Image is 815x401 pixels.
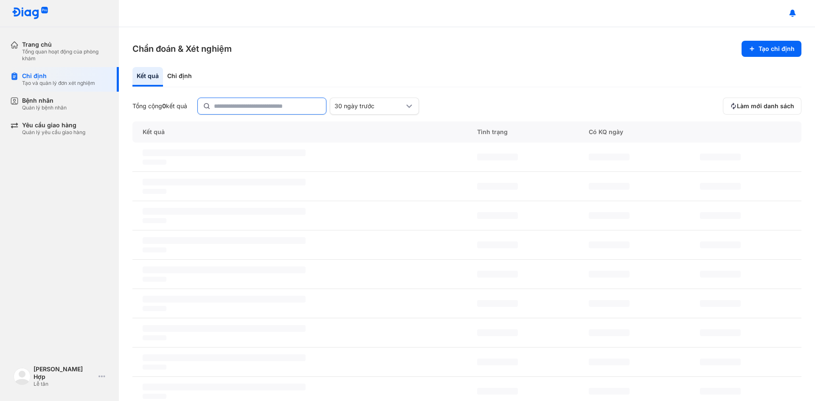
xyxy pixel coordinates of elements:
div: Tình trạng [467,121,579,143]
span: ‌ [477,241,518,248]
span: ‌ [589,271,630,278]
span: ‌ [477,154,518,160]
span: ‌ [700,271,741,278]
span: ‌ [143,160,166,165]
span: ‌ [143,247,166,252]
span: ‌ [477,359,518,365]
span: ‌ [143,179,306,185]
div: Kết quả [132,121,467,143]
span: ‌ [700,154,741,160]
div: Tổng cộng kết quả [132,102,187,110]
span: ‌ [700,212,741,219]
span: ‌ [143,354,306,361]
div: Tổng quan hoạt động của phòng khám [22,48,109,62]
span: ‌ [143,306,166,311]
span: ‌ [477,300,518,307]
img: logo [12,7,48,20]
span: ‌ [477,329,518,336]
span: ‌ [143,237,306,244]
span: ‌ [589,329,630,336]
span: ‌ [143,394,166,399]
span: ‌ [477,388,518,395]
span: 0 [162,102,166,109]
div: [PERSON_NAME] Hợp [34,365,95,381]
div: Yêu cầu giao hàng [22,121,85,129]
button: Làm mới danh sách [723,98,801,115]
span: ‌ [700,359,741,365]
img: logo [14,368,31,385]
div: Chỉ định [22,72,95,80]
span: ‌ [143,365,166,370]
span: ‌ [589,300,630,307]
span: ‌ [143,189,166,194]
span: ‌ [143,277,166,282]
span: ‌ [700,300,741,307]
span: ‌ [143,325,306,332]
span: Làm mới danh sách [737,102,794,110]
span: ‌ [589,154,630,160]
span: ‌ [589,359,630,365]
span: ‌ [143,218,166,223]
span: ‌ [477,212,518,219]
span: ‌ [143,384,306,390]
span: ‌ [589,183,630,190]
span: ‌ [143,296,306,303]
h3: Chẩn đoán & Xét nghiệm [132,43,232,55]
div: Trang chủ [22,41,109,48]
span: ‌ [143,335,166,340]
div: Quản lý bệnh nhân [22,104,67,111]
span: ‌ [477,183,518,190]
div: Chỉ định [163,67,196,87]
span: ‌ [700,329,741,336]
div: Kết quả [132,67,163,87]
span: ‌ [589,388,630,395]
div: Quản lý yêu cầu giao hàng [22,129,85,136]
span: ‌ [700,241,741,248]
span: ‌ [143,208,306,215]
span: ‌ [589,241,630,248]
span: ‌ [589,212,630,219]
div: Bệnh nhân [22,97,67,104]
span: ‌ [477,271,518,278]
div: 30 ngày trước [334,102,404,110]
div: Lễ tân [34,381,95,387]
div: Tạo và quản lý đơn xét nghiệm [22,80,95,87]
span: ‌ [700,388,741,395]
span: ‌ [700,183,741,190]
span: ‌ [143,266,306,273]
div: Có KQ ngày [579,121,690,143]
span: ‌ [143,149,306,156]
button: Tạo chỉ định [742,41,801,57]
